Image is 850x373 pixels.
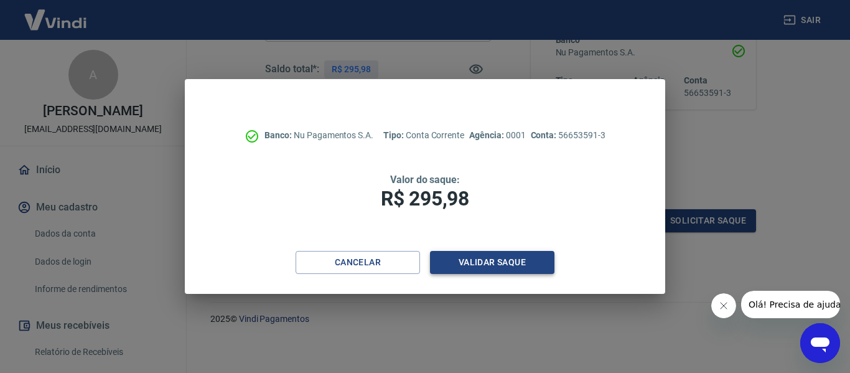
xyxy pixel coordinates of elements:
[296,251,420,274] button: Cancelar
[264,129,373,142] p: Nu Pagamentos S.A.
[531,129,605,142] p: 56653591-3
[383,129,464,142] p: Conta Corrente
[531,130,559,140] span: Conta:
[381,187,469,210] span: R$ 295,98
[430,251,554,274] button: Validar saque
[469,130,506,140] span: Agência:
[264,130,294,140] span: Banco:
[7,9,105,19] span: Olá! Precisa de ajuda?
[800,323,840,363] iframe: Botão para abrir a janela de mensagens
[469,129,525,142] p: 0001
[383,130,406,140] span: Tipo:
[741,291,840,318] iframe: Mensagem da empresa
[390,174,460,186] span: Valor do saque:
[711,293,736,318] iframe: Fechar mensagem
